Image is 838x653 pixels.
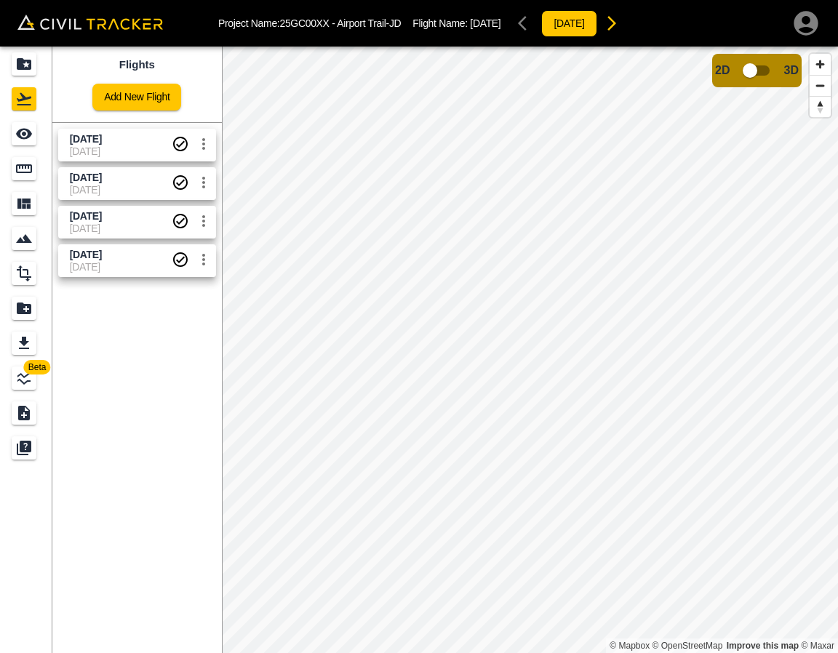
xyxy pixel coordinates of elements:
[541,10,596,37] button: [DATE]
[218,17,401,29] p: Project Name: 25GC00XX - Airport Trail-JD
[17,15,163,30] img: Civil Tracker
[810,96,831,117] button: Reset bearing to north
[727,641,799,651] a: Map feedback
[222,47,838,653] canvas: Map
[784,64,799,77] span: 3D
[715,64,730,77] span: 2D
[412,17,500,29] p: Flight Name:
[801,641,834,651] a: Maxar
[810,75,831,96] button: Zoom out
[470,17,500,29] span: [DATE]
[810,54,831,75] button: Zoom in
[610,641,650,651] a: Mapbox
[653,641,723,651] a: OpenStreetMap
